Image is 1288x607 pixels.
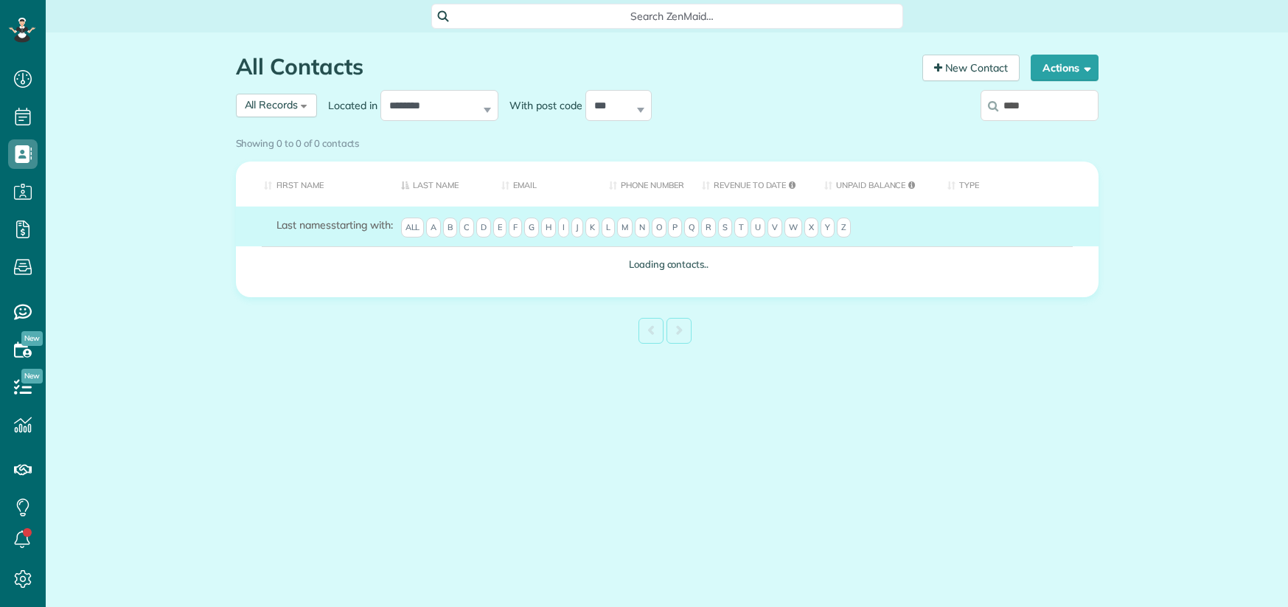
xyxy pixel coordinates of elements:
[443,218,457,238] span: B
[390,162,490,207] th: Last Name: activate to sort column descending
[509,218,522,238] span: F
[317,98,380,113] label: Located in
[598,162,691,207] th: Phone number: activate to sort column ascending
[936,162,1099,207] th: Type: activate to sort column ascending
[459,218,474,238] span: C
[668,218,682,238] span: P
[541,218,556,238] span: H
[245,98,299,111] span: All Records
[21,331,43,346] span: New
[276,218,332,232] span: Last names
[236,246,1099,282] td: Loading contacts..
[691,162,813,207] th: Revenue to Date: activate to sort column ascending
[21,369,43,384] span: New
[426,218,441,238] span: A
[813,162,936,207] th: Unpaid Balance: activate to sort column ascending
[236,131,1099,150] div: Showing 0 to 0 of 0 contacts
[498,98,585,113] label: With post code
[734,218,748,238] span: T
[585,218,599,238] span: K
[718,218,732,238] span: S
[236,55,911,79] h1: All Contacts
[767,218,782,238] span: V
[784,218,802,238] span: W
[837,218,851,238] span: Z
[1031,55,1099,81] button: Actions
[652,218,666,238] span: O
[524,218,539,238] span: G
[635,218,650,238] span: N
[804,218,818,238] span: X
[617,218,633,238] span: M
[922,55,1020,81] a: New Contact
[401,218,425,238] span: All
[493,218,507,238] span: E
[476,218,491,238] span: D
[236,162,391,207] th: First Name: activate to sort column ascending
[602,218,615,238] span: L
[701,218,716,238] span: R
[276,218,393,232] label: starting with:
[490,162,598,207] th: Email: activate to sort column ascending
[558,218,569,238] span: I
[571,218,583,238] span: J
[821,218,835,238] span: Y
[751,218,765,238] span: U
[684,218,699,238] span: Q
